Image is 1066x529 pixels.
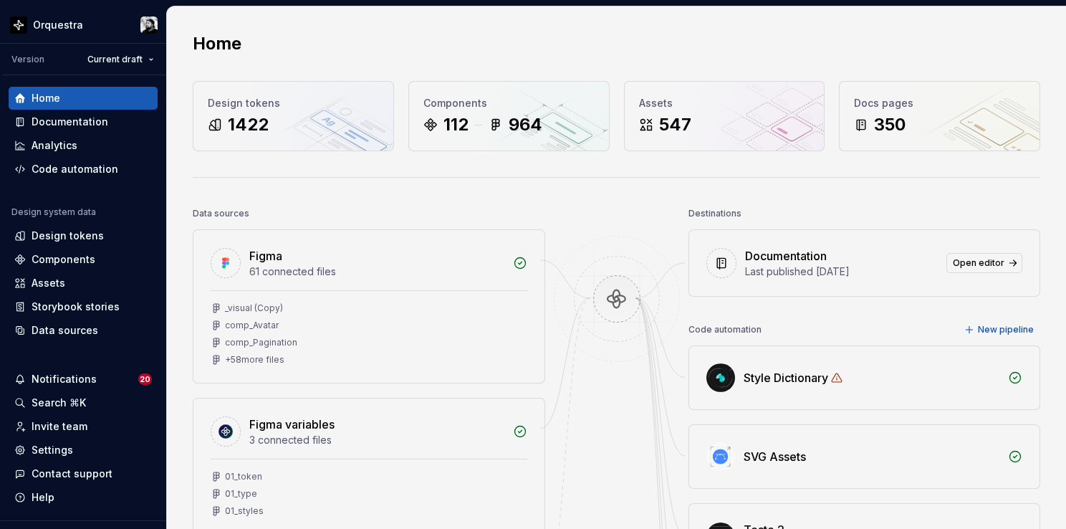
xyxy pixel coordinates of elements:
a: Components112964 [408,81,610,151]
a: Code automation [9,158,158,181]
div: Home [32,91,60,105]
div: Invite team [32,419,87,434]
div: 1422 [228,113,269,136]
a: Invite team [9,415,158,438]
a: Documentation [9,110,158,133]
div: 112 [443,113,469,136]
a: Storybook stories [9,295,158,318]
div: Assets [32,276,65,290]
img: Lucas Angelo Marim [140,16,158,34]
div: Style Dictionary [744,369,828,386]
div: Settings [32,443,73,457]
div: Destinations [688,204,741,224]
div: Notifications [32,372,97,386]
a: Figma61 connected files_visual (Copy)comp_Avatarcomp_Pagination+58more files [193,229,545,383]
button: Help [9,486,158,509]
a: Components [9,248,158,271]
div: + 58 more files [225,354,284,366]
span: Open editor [953,257,1004,269]
div: Code automation [32,162,118,176]
div: 01_token [225,471,262,482]
div: Data sources [32,323,98,338]
div: SVG Assets [744,448,806,465]
div: comp_Pagination [225,337,297,348]
div: 01_type [225,488,257,500]
div: _visual (Copy) [225,302,283,314]
div: Assets [639,96,810,110]
div: 61 connected files [249,264,504,279]
img: 2d16a307-6340-4442-b48d-ad77c5bc40e7.png [10,16,27,34]
span: New pipeline [978,324,1034,335]
div: Help [32,490,54,505]
div: 3 connected files [249,433,504,447]
div: 964 [509,113,542,136]
h2: Home [193,32,241,55]
div: Figma [249,247,282,264]
div: Documentation [745,247,827,264]
span: 20 [138,373,152,385]
div: Code automation [688,320,762,340]
div: Storybook stories [32,300,120,314]
div: 01_styles [225,505,264,517]
div: Design tokens [32,229,104,243]
span: Current draft [87,54,143,65]
a: Assets547 [624,81,825,151]
a: Settings [9,439,158,462]
button: New pipeline [960,320,1040,340]
div: Search ⌘K [32,396,86,410]
button: Search ⌘K [9,391,158,414]
a: Analytics [9,134,158,157]
button: OrquestraLucas Angelo Marim [3,9,163,40]
div: Figma variables [249,416,335,433]
div: Data sources [193,204,249,224]
button: Current draft [81,49,160,70]
button: Contact support [9,462,158,485]
div: 350 [874,113,906,136]
div: Version [11,54,44,65]
a: Home [9,87,158,110]
div: Last published [DATE] [745,264,938,279]
div: 547 [659,113,691,136]
div: Components [423,96,595,110]
a: Design tokens1422 [193,81,394,151]
a: Assets [9,272,158,295]
button: Notifications20 [9,368,158,391]
a: Design tokens [9,224,158,247]
div: Components [32,252,95,267]
div: Documentation [32,115,108,129]
div: Design system data [11,206,96,218]
div: comp_Avatar [225,320,279,331]
div: Docs pages [854,96,1025,110]
div: Design tokens [208,96,379,110]
a: Data sources [9,319,158,342]
a: Open editor [946,253,1022,273]
div: Orquestra [33,18,83,32]
div: Contact support [32,467,112,481]
div: Analytics [32,138,77,153]
a: Docs pages350 [839,81,1040,151]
